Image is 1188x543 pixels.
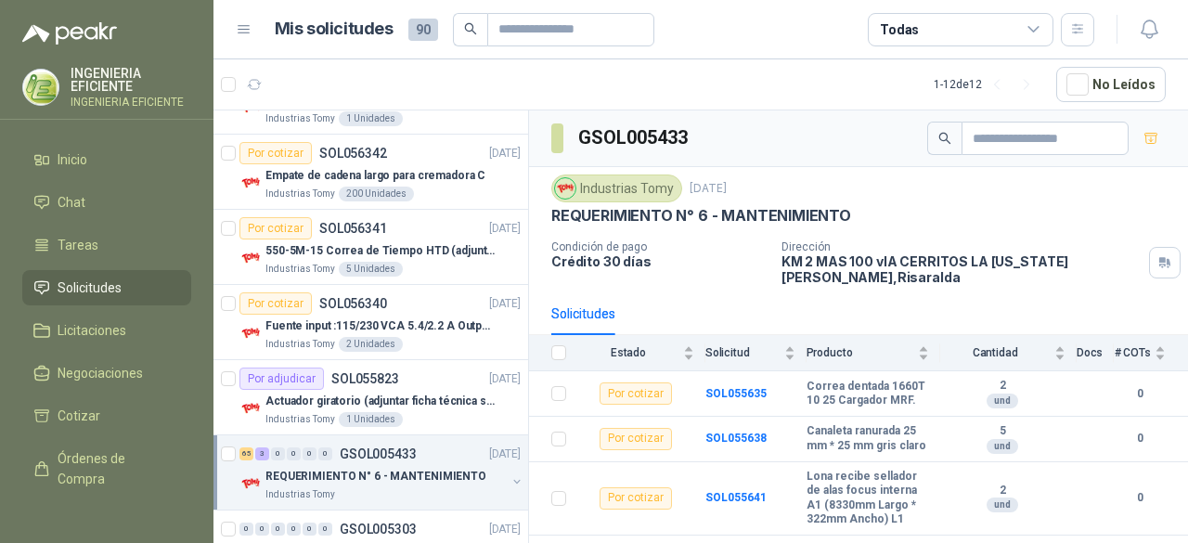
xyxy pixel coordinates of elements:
p: [DATE] [690,180,727,198]
img: Company Logo [239,472,262,495]
b: 2 [940,484,1065,498]
a: Chat [22,185,191,220]
b: Canaleta ranurada 25 mm * 25 mm gris claro [807,424,929,453]
p: SOL056340 [319,297,387,310]
p: [DATE] [489,521,521,538]
a: Por cotizarSOL056342[DATE] Company LogoEmpate de cadena largo para cremadora CIndustrias Tomy200 ... [213,135,528,210]
p: KM 2 MAS 100 vIA CERRITOS LA [US_STATE] [PERSON_NAME] , Risaralda [781,253,1142,285]
div: 5 Unidades [339,262,403,277]
a: Por cotizarSOL056340[DATE] Company LogoFuente input :115/230 VCA 5.4/2.2 A Output: 24 VDC 10 A 47... [213,285,528,360]
h1: Mis solicitudes [275,16,394,43]
p: REQUERIMIENTO N° 6 - MANTENIMIENTO [265,468,486,485]
p: GSOL005303 [340,523,417,536]
a: SOL055638 [705,432,767,445]
img: Company Logo [23,70,58,105]
div: 0 [303,523,316,536]
span: Chat [58,192,85,213]
div: 0 [318,523,332,536]
div: Por cotizar [239,217,312,239]
p: Fuente input :115/230 VCA 5.4/2.2 A Output: 24 VDC 10 A 47-63 Hz [265,317,497,335]
p: [DATE] [489,220,521,238]
th: Estado [577,335,705,371]
p: 550-5M-15 Correa de Tiempo HTD (adjuntar ficha y /o imagenes) [265,242,497,260]
p: SOL056341 [319,222,387,235]
span: Cotizar [58,406,100,426]
b: 5 [940,424,1065,439]
p: Crédito 30 días [551,253,767,269]
div: 0 [318,447,332,460]
span: 90 [408,19,438,41]
a: Inicio [22,142,191,177]
p: Condición de pago [551,240,767,253]
b: Lona recibe sellador de alas focus interna A1 (8330mm Largo * 322mm Ancho) L1 [807,470,929,527]
span: # COTs [1114,346,1151,359]
div: und [987,439,1018,454]
p: [DATE] [489,295,521,313]
div: 65 [239,447,253,460]
b: SOL055635 [705,387,767,400]
p: Empate de cadena largo para cremadora C [265,167,485,185]
p: REQUERIMIENTO N° 6 - MANTENIMIENTO [551,206,851,226]
div: 0 [287,523,301,536]
div: 3 [255,447,269,460]
div: 1 Unidades [339,111,403,126]
div: 0 [239,523,253,536]
div: Por cotizar [239,142,312,164]
div: 0 [271,523,285,536]
th: Producto [807,335,940,371]
p: Dirección [781,240,1142,253]
p: Industrias Tomy [265,337,335,352]
p: [DATE] [489,145,521,162]
div: 0 [287,447,301,460]
div: 1 Unidades [339,412,403,427]
b: 0 [1114,489,1166,507]
b: Correa dentada 1660T 10 25 Cargador MRF. [807,380,929,408]
div: und [987,394,1018,408]
img: Company Logo [239,247,262,269]
th: Cantidad [940,335,1077,371]
p: SOL055823 [331,372,399,385]
div: 200 Unidades [339,187,414,201]
div: Por cotizar [600,428,672,450]
div: Por cotizar [600,487,672,510]
a: Órdenes de Compra [22,441,191,497]
p: Industrias Tomy [265,412,335,427]
b: 2 [940,379,1065,394]
a: Licitaciones [22,313,191,348]
p: INGENIERIA EFICIENTE [71,67,191,93]
span: Licitaciones [58,320,126,341]
p: GSOL005433 [340,447,417,460]
span: Cantidad [940,346,1051,359]
b: 0 [1114,385,1166,403]
th: # COTs [1114,335,1188,371]
div: Por adjudicar [239,368,324,390]
p: [DATE] [489,370,521,388]
span: search [938,132,951,145]
p: Industrias Tomy [265,487,335,502]
div: 0 [303,447,316,460]
p: Industrias Tomy [265,111,335,126]
a: Cotizar [22,398,191,433]
div: Por cotizar [600,382,672,405]
b: 0 [1114,430,1166,447]
span: search [464,22,477,35]
span: Tareas [58,235,98,255]
img: Company Logo [555,178,575,199]
img: Company Logo [239,172,262,194]
a: SOL055641 [705,491,767,504]
div: Solicitudes [551,304,615,324]
div: Por cotizar [239,292,312,315]
a: Por adjudicarSOL055823[DATE] Company LogoActuador giratorio (adjuntar ficha técnica si es diferen... [213,360,528,435]
div: und [987,498,1018,512]
img: Company Logo [239,397,262,420]
p: INGENIERIA EFICIENTE [71,97,191,108]
span: Inicio [58,149,87,170]
div: Industrias Tomy [551,175,682,202]
span: Órdenes de Compra [58,448,174,489]
span: Producto [807,346,914,359]
button: No Leídos [1056,67,1166,102]
h3: GSOL005433 [578,123,691,152]
span: Estado [577,346,679,359]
